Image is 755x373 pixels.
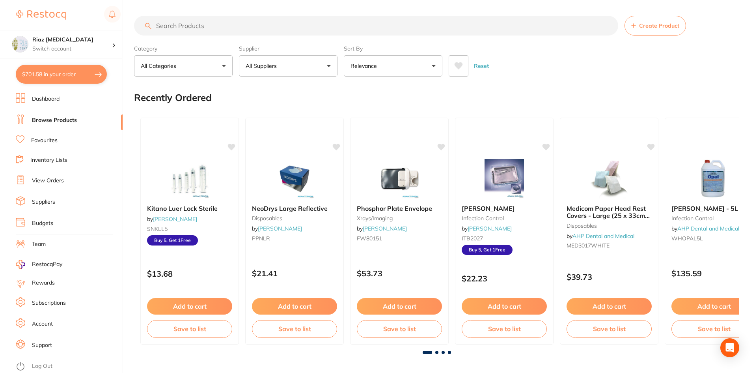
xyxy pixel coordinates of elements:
span: by [671,225,739,232]
button: All Suppliers [239,55,337,77]
span: RestocqPay [32,261,62,268]
small: infection control [462,215,547,221]
h4: Riaz Dental Surgery [32,36,112,44]
p: All Categories [141,62,179,70]
span: by [357,225,407,232]
span: by [252,225,302,232]
a: AHP Dental and Medical [677,225,739,232]
span: Buy 5, Get 1 Free [462,245,513,255]
small: xrays/imaging [357,215,442,221]
h2: Recently Ordered [134,92,212,103]
p: $21.41 [252,269,337,278]
button: Add to cart [357,298,442,315]
p: $22.23 [462,274,547,283]
label: Supplier [239,45,337,52]
button: Save to list [357,320,442,337]
p: $13.68 [147,269,232,278]
button: Save to list [252,320,337,337]
button: Save to list [147,320,232,337]
button: Add to cart [567,298,652,315]
p: $39.73 [567,272,652,281]
img: Phosphor Plate Envelope [374,159,425,199]
a: Subscriptions [32,299,66,307]
a: Rewards [32,279,55,287]
a: [PERSON_NAME] [153,216,197,223]
img: RestocqPay [16,260,25,269]
small: FW80151 [357,235,442,242]
small: disposables [252,215,337,221]
p: All Suppliers [246,62,280,70]
small: ITB2027 [462,235,547,242]
img: Restocq Logo [16,10,66,20]
a: Browse Products [32,116,77,124]
p: Switch account [32,45,112,53]
button: $701.58 in your order [16,65,107,84]
small: SNKLL5 [147,226,232,232]
img: NeoDrys Large Reflective [269,159,320,199]
button: Add to cart [147,298,232,315]
small: PPNLR [252,235,337,242]
button: Relevance [344,55,442,77]
a: Inventory Lists [30,156,67,164]
img: Whiteley Opal - 5L [688,159,740,199]
img: Medicom Paper Head Rest Covers - Large (25 x 33cm) White [583,159,635,199]
a: Team [32,240,46,248]
p: Relevance [350,62,380,70]
span: by [462,225,512,232]
span: Create Product [639,22,679,29]
b: Phosphor Plate Envelope [357,205,442,212]
b: Medicom Paper Head Rest Covers - Large (25 x 33cm) White [567,205,652,219]
button: Log Out [16,360,120,373]
b: Tray Barrier [462,205,547,212]
p: $53.73 [357,269,442,278]
small: disposables [567,223,652,229]
span: by [567,232,634,240]
label: Category [134,45,233,52]
a: Log Out [32,362,52,370]
a: Budgets [32,219,53,227]
img: Kitano Luer Lock Sterile [164,159,215,199]
button: Save to list [567,320,652,337]
button: Add to cart [462,298,547,315]
a: AHP Dental and Medical [572,232,634,240]
a: Dashboard [32,95,60,103]
a: Restocq Logo [16,6,66,24]
a: RestocqPay [16,260,62,269]
button: Create Product [625,16,686,36]
a: View Orders [32,177,64,185]
button: All Categories [134,55,233,77]
button: Reset [472,55,491,77]
b: NeoDrys Large Reflective [252,205,337,212]
a: Support [32,341,52,349]
a: [PERSON_NAME] [258,225,302,232]
a: [PERSON_NAME] [468,225,512,232]
input: Search Products [134,16,618,36]
img: Tray Barrier [479,159,530,199]
b: Kitano Luer Lock Sterile [147,205,232,212]
div: Open Intercom Messenger [720,338,739,357]
small: MED3017WHITE [567,242,652,249]
a: Favourites [31,137,58,144]
span: by [147,216,197,223]
a: Suppliers [32,198,55,206]
a: [PERSON_NAME] [363,225,407,232]
img: Riaz Dental Surgery [12,36,28,52]
label: Sort By [344,45,442,52]
a: Account [32,320,53,328]
span: Buy 5, Get 1 Free [147,235,198,246]
button: Save to list [462,320,547,337]
button: Add to cart [252,298,337,315]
